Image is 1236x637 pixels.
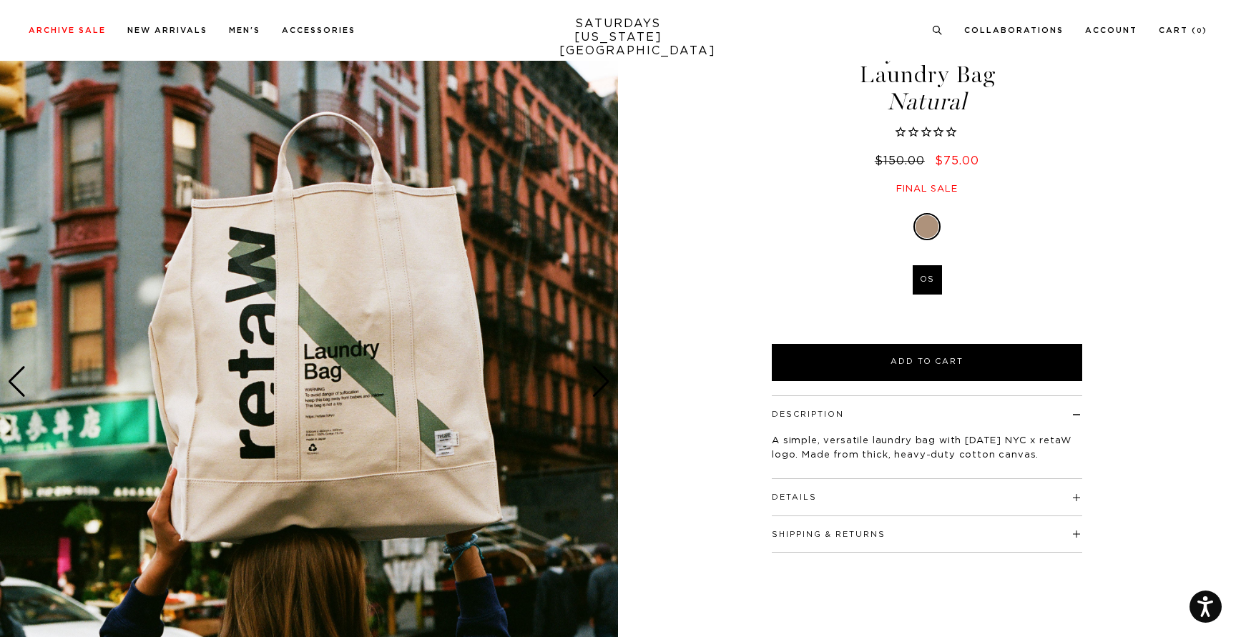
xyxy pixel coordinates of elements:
[913,265,942,295] label: OS
[964,26,1064,34] a: Collaborations
[770,39,1084,114] h1: Saturdays NYC x retaW Laundry Bag
[127,26,207,34] a: New Arrivals
[772,410,844,418] button: Description
[29,26,106,34] a: Archive Sale
[935,155,979,167] span: $75.00
[770,125,1084,141] span: Rated 0.0 out of 5 stars 0 reviews
[7,366,26,397] div: Previous slide
[1085,26,1137,34] a: Account
[229,26,260,34] a: Men's
[770,90,1084,114] span: Natural
[772,344,1082,381] button: Add to Cart
[592,366,611,397] div: Next slide
[770,183,1084,195] div: Final sale
[1197,28,1202,34] small: 0
[282,26,355,34] a: Accessories
[772,530,886,538] button: Shipping & Returns
[1159,26,1207,34] a: Cart (0)
[916,215,938,238] label: Natural
[559,17,677,58] a: SATURDAYS[US_STATE][GEOGRAPHIC_DATA]
[772,493,817,501] button: Details
[772,434,1082,463] p: A simple, versatile laundry bag with [DATE] NYC x retaW logo. Made from thick, heavy-duty cotton ...
[875,155,931,167] del: $150.00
